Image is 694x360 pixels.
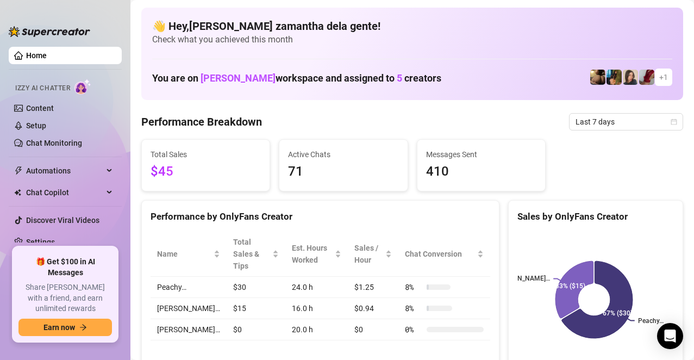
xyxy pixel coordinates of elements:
td: 20.0 h [285,319,348,340]
span: Izzy AI Chatter [15,83,70,94]
h4: Performance Breakdown [141,114,262,129]
span: $45 [151,162,261,182]
span: thunderbolt [14,166,23,175]
td: [PERSON_NAME]… [151,298,227,319]
th: Total Sales & Tips [227,232,285,277]
span: 8 % [405,302,422,314]
td: $0.94 [348,298,398,319]
img: logo-BBDzfeDw.svg [9,26,90,37]
th: Name [151,232,227,277]
span: 0 % [405,324,422,336]
span: Share [PERSON_NAME] with a friend, and earn unlimited rewards [18,282,112,314]
span: 410 [426,162,536,182]
span: 5 [397,72,402,84]
span: calendar [671,119,677,125]
button: Earn nowarrow-right [18,319,112,336]
span: 8 % [405,281,422,293]
a: Discover Viral Videos [26,216,99,225]
span: 71 [288,162,398,182]
img: Nina [623,70,638,85]
div: Performance by OnlyFans Creator [151,209,490,224]
img: Milly [607,70,622,85]
td: $30 [227,277,285,298]
div: Est. Hours Worked [292,242,333,266]
a: Chat Monitoring [26,139,82,147]
th: Chat Conversion [398,232,490,277]
th: Sales / Hour [348,232,398,277]
text: Peachy… [638,317,664,325]
a: Settings [26,238,55,246]
span: 🎁 Get $100 in AI Messages [18,257,112,278]
td: $0 [227,319,285,340]
text: [PERSON_NAME]… [496,275,551,283]
span: Check what you achieved this month [152,34,672,46]
img: Peachy [590,70,605,85]
td: $0 [348,319,398,340]
td: Peachy… [151,277,227,298]
span: Total Sales & Tips [233,236,270,272]
td: $1.25 [348,277,398,298]
span: Total Sales [151,148,261,160]
a: Home [26,51,47,60]
span: Chat Copilot [26,184,103,201]
a: Setup [26,121,46,130]
img: Esme [639,70,654,85]
div: Open Intercom Messenger [657,323,683,349]
span: arrow-right [79,324,87,331]
span: Automations [26,162,103,179]
span: + 1 [659,71,668,83]
img: AI Chatter [74,79,91,95]
span: Earn now [43,323,75,332]
span: Name [157,248,211,260]
td: 24.0 h [285,277,348,298]
span: Active Chats [288,148,398,160]
span: [PERSON_NAME] [201,72,276,84]
td: [PERSON_NAME]… [151,319,227,340]
td: 16.0 h [285,298,348,319]
h4: 👋 Hey, [PERSON_NAME] zamantha dela gente ! [152,18,672,34]
h1: You are on workspace and assigned to creators [152,72,441,84]
span: Sales / Hour [354,242,383,266]
span: Messages Sent [426,148,536,160]
img: Chat Copilot [14,189,21,196]
span: Chat Conversion [405,248,475,260]
span: Last 7 days [576,114,677,130]
div: Sales by OnlyFans Creator [517,209,674,224]
a: Content [26,104,54,113]
td: $15 [227,298,285,319]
